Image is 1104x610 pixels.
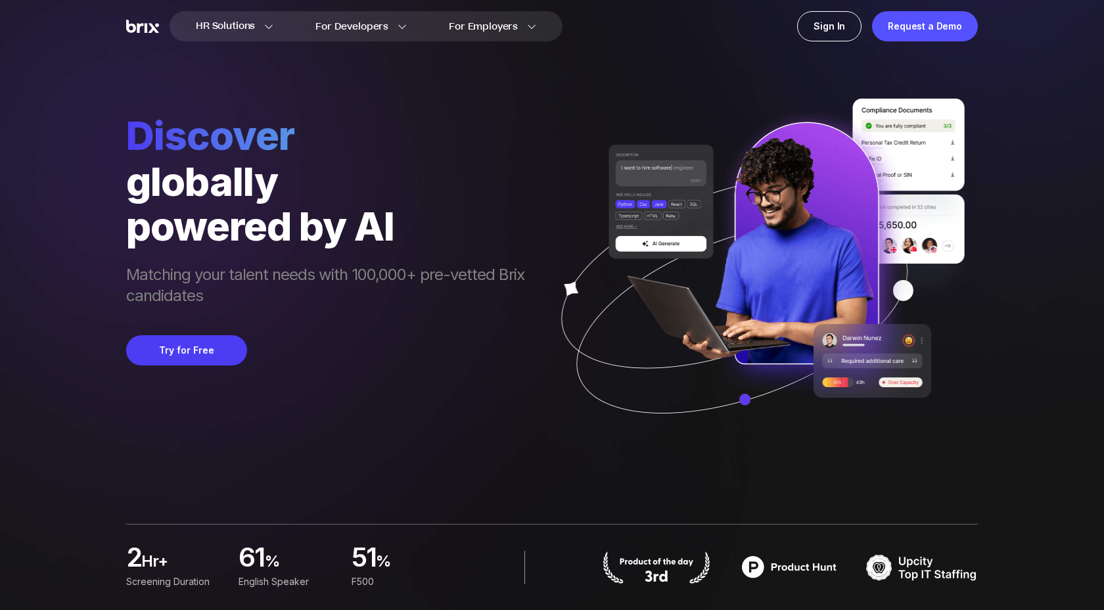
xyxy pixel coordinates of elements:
[126,112,538,159] span: Discover
[239,546,265,572] span: 61
[733,551,845,584] img: product hunt badge
[265,551,336,577] span: %
[315,20,388,34] span: For Developers
[126,159,538,204] div: globally
[538,99,978,452] img: ai generate
[141,551,223,577] span: hr+
[866,551,978,584] img: TOP IT STAFFING
[126,204,538,248] div: powered by AI
[352,575,448,589] div: F500
[239,575,335,589] div: English Speaker
[196,16,255,37] span: HR Solutions
[126,335,247,365] button: Try for Free
[126,264,538,309] span: Matching your talent needs with 100,000+ pre-vetted Brix candidates
[352,546,377,572] span: 51
[126,20,159,34] img: Brix Logo
[797,11,862,41] a: Sign In
[872,11,978,41] a: Request a Demo
[601,551,712,584] img: product hunt badge
[126,546,141,572] span: 2
[376,551,448,577] span: %
[126,575,223,589] div: Screening duration
[449,20,518,34] span: For Employers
